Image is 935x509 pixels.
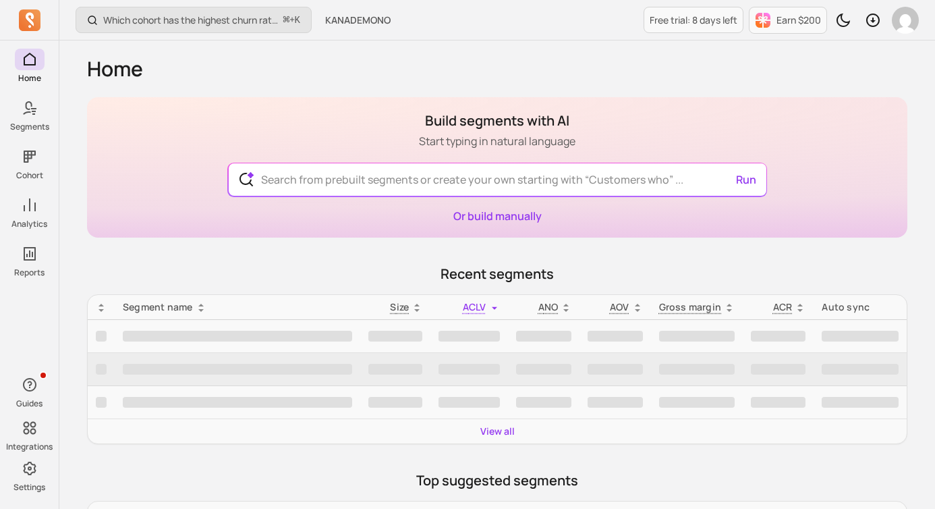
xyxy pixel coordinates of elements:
[438,331,499,342] span: ‌
[11,219,47,230] p: Analytics
[87,265,907,284] p: Recent segments
[283,13,300,27] span: +
[419,133,575,149] p: Start typing in natural language
[13,482,45,493] p: Settings
[822,300,899,314] div: Auto sync
[731,166,762,193] button: Run
[123,397,352,408] span: ‌
[751,397,805,408] span: ‌
[751,364,805,375] span: ‌
[123,300,352,314] div: Segment name
[588,397,642,408] span: ‌
[822,397,899,408] span: ‌
[830,7,857,34] button: Toggle dark mode
[659,331,735,342] span: ‌
[15,371,45,412] button: Guides
[588,364,642,375] span: ‌
[96,364,107,375] span: ‌
[96,397,107,408] span: ‌
[438,397,499,408] span: ‌
[390,300,409,313] span: Size
[123,331,352,342] span: ‌
[438,364,499,375] span: ‌
[480,425,515,438] a: View all
[87,471,907,490] p: Top suggested segments
[659,300,722,314] p: Gross margin
[659,364,735,375] span: ‌
[822,364,899,375] span: ‌
[295,15,300,26] kbd: K
[650,14,737,27] p: Free trial: 8 days left
[588,331,642,342] span: ‌
[516,364,572,375] span: ‌
[87,57,907,81] h1: Home
[368,397,422,408] span: ‌
[16,398,42,409] p: Guides
[317,8,399,32] button: KANADEMONO
[419,111,575,130] h1: Build segments with AI
[749,7,827,34] button: Earn $200
[516,397,572,408] span: ‌
[250,163,745,196] input: Search from prebuilt segments or create your own starting with “Customers who” ...
[368,331,422,342] span: ‌
[325,14,391,27] span: KANADEMONO
[18,73,41,84] p: Home
[773,300,793,314] p: ACR
[463,300,486,313] span: ACLV
[644,7,743,33] a: Free trial: 8 days left
[368,364,422,375] span: ‌
[776,14,821,27] p: Earn $200
[6,441,53,452] p: Integrations
[822,331,899,342] span: ‌
[892,7,919,34] img: avatar
[123,364,352,375] span: ‌
[96,331,107,342] span: ‌
[538,300,559,313] span: ANO
[16,170,43,181] p: Cohort
[10,122,49,132] p: Segments
[14,267,45,278] p: Reports
[283,12,290,29] kbd: ⌘
[516,331,572,342] span: ‌
[453,209,542,223] a: Or build manually
[103,14,278,27] p: Which cohort has the highest churn rate?
[659,397,735,408] span: ‌
[751,331,805,342] span: ‌
[76,7,312,33] button: Which cohort has the highest churn rate?⌘+K
[610,300,629,314] p: AOV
